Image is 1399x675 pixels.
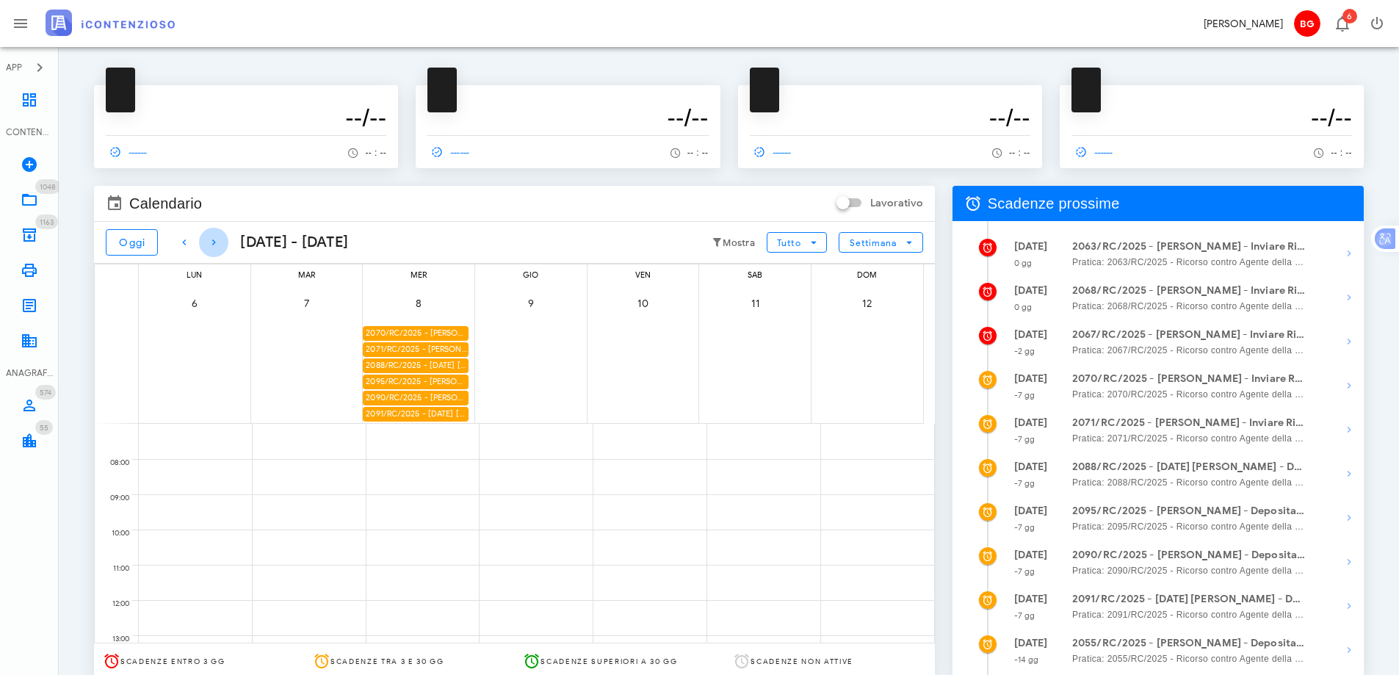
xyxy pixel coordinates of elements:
[106,142,154,162] a: ------
[1071,142,1120,162] a: ------
[1014,461,1048,473] strong: [DATE]
[427,91,708,103] p: --------------
[363,326,469,340] div: 2070/RC/2025 - [PERSON_NAME] - Inviare Ricorso
[286,283,328,324] button: 7
[46,10,175,36] img: logo-text-2x.png
[1072,387,1306,402] span: Pratica: 2070/RC/2025 - Ricorso contro Agente della Riscossione - prov. di Ragusa
[1331,148,1352,158] span: -- : --
[398,283,439,324] button: 8
[40,423,48,433] span: 55
[751,657,853,666] span: Scadenze non attive
[1289,6,1324,41] button: BG
[1072,563,1306,578] span: Pratica: 2090/RC/2025 - Ricorso contro Agente della Riscossione - prov. di Ragusa, Agenzia delle ...
[1014,637,1048,649] strong: [DATE]
[623,283,664,324] button: 10
[988,192,1120,215] span: Scadenze prossime
[427,103,708,132] h3: --/--
[35,214,58,229] span: Distintivo
[1014,240,1048,253] strong: [DATE]
[687,148,709,158] span: -- : --
[95,525,132,541] div: 10:00
[129,192,202,215] span: Calendario
[510,283,552,324] button: 9
[1014,372,1048,385] strong: [DATE]
[1014,284,1048,297] strong: [DATE]
[35,179,60,194] span: Distintivo
[365,148,386,158] span: -- : --
[1072,255,1306,270] span: Pratica: 2063/RC/2025 - Ricorso contro Agente della Riscossione - prov. di [GEOGRAPHIC_DATA]
[1071,91,1352,103] p: --------------
[1072,239,1306,255] strong: 2063/RC/2025 - [PERSON_NAME] - Inviare Ricorso
[1071,145,1114,159] span: ------
[398,297,439,310] span: 8
[363,407,469,421] div: 2091/RC/2025 - [DATE] [PERSON_NAME] - Deposita la Costituzione in [GEOGRAPHIC_DATA]
[35,420,53,435] span: Distintivo
[228,231,348,253] div: [DATE] - [DATE]
[1072,503,1306,519] strong: 2095/RC/2025 - [PERSON_NAME] - Deposita la Costituzione in Giudizio
[95,490,132,506] div: 09:00
[1072,327,1306,343] strong: 2067/RC/2025 - [PERSON_NAME] - Inviare Ricorso
[6,367,53,380] div: ANAGRAFICA
[95,596,132,612] div: 12:00
[427,145,470,159] span: ------
[1072,635,1306,651] strong: 2055/RC/2025 - [PERSON_NAME] - Deposita la Costituzione in [GEOGRAPHIC_DATA]
[363,358,469,372] div: 2088/RC/2025 - [DATE] [PERSON_NAME] - Deposita la Costituzione in [GEOGRAPHIC_DATA]
[1072,431,1306,446] span: Pratica: 2071/RC/2025 - Ricorso contro Agente della Riscossione - prov. di [GEOGRAPHIC_DATA]
[1072,591,1306,607] strong: 2091/RC/2025 - [DATE] [PERSON_NAME] - Deposita la Costituzione in [GEOGRAPHIC_DATA]
[1014,610,1035,621] small: -7 gg
[1072,651,1306,666] span: Pratica: 2055/RC/2025 - Ricorso contro Agente della Riscossione - prov. di Ragusa, Agenzia delle ...
[839,232,923,253] button: Settimana
[1334,371,1364,400] button: Mostra dettagli
[776,237,800,248] span: Tutto
[1334,415,1364,444] button: Mostra dettagli
[1014,434,1035,444] small: -7 gg
[1334,327,1364,356] button: Mostra dettagli
[1014,390,1035,400] small: -7 gg
[1072,459,1306,475] strong: 2088/RC/2025 - [DATE] [PERSON_NAME] - Deposita la Costituzione in [GEOGRAPHIC_DATA]
[330,657,444,666] span: Scadenze tra 3 e 30 gg
[1072,415,1306,431] strong: 2071/RC/2025 - [PERSON_NAME] - Inviare Ricorso
[750,103,1030,132] h3: --/--
[363,391,469,405] div: 2090/RC/2025 - [PERSON_NAME] - Deposita la Costituzione in Giudizio
[1324,6,1359,41] button: Distintivo
[118,237,145,249] span: Oggi
[286,297,328,310] span: 7
[849,237,897,248] span: Settimana
[106,91,386,103] p: --------------
[1072,547,1306,563] strong: 2090/RC/2025 - [PERSON_NAME] - Deposita la Costituzione in Giudizio
[623,297,664,310] span: 10
[723,237,755,249] small: Mostra
[95,631,132,647] div: 13:00
[40,182,56,192] span: 1048
[1334,459,1364,488] button: Mostra dettagli
[510,297,552,310] span: 9
[1334,547,1364,577] button: Mostra dettagli
[1334,591,1364,621] button: Mostra dettagli
[1342,9,1357,24] span: Distintivo
[120,657,225,666] span: Scadenze entro 3 gg
[1072,299,1306,314] span: Pratica: 2068/RC/2025 - Ricorso contro Agente della Riscossione - prov. di [GEOGRAPHIC_DATA]
[1014,328,1048,341] strong: [DATE]
[40,217,54,227] span: 1163
[1072,519,1306,534] span: Pratica: 2095/RC/2025 - Ricorso contro Agente della Riscossione - prov. di Ragusa, Consorzio Di B...
[1014,346,1035,356] small: -2 gg
[40,388,51,397] span: 574
[750,142,798,162] a: ------
[1072,607,1306,622] span: Pratica: 2091/RC/2025 - Ricorso contro Agente della Riscossione - prov. di Ragusa, Agenzia delle ...
[699,264,811,283] div: sab
[1014,522,1035,533] small: -7 gg
[1334,283,1364,312] button: Mostra dettagli
[1014,505,1048,517] strong: [DATE]
[811,264,923,283] div: dom
[1014,593,1048,605] strong: [DATE]
[1334,503,1364,533] button: Mostra dettagli
[1014,549,1048,561] strong: [DATE]
[251,264,363,283] div: mar
[541,657,677,666] span: Scadenze superiori a 30 gg
[588,264,699,283] div: ven
[1204,16,1283,32] div: [PERSON_NAME]
[174,283,215,324] button: 6
[1014,258,1032,268] small: 0 gg
[427,142,476,162] a: ------
[1072,371,1306,387] strong: 2070/RC/2025 - [PERSON_NAME] - Inviare Ricorso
